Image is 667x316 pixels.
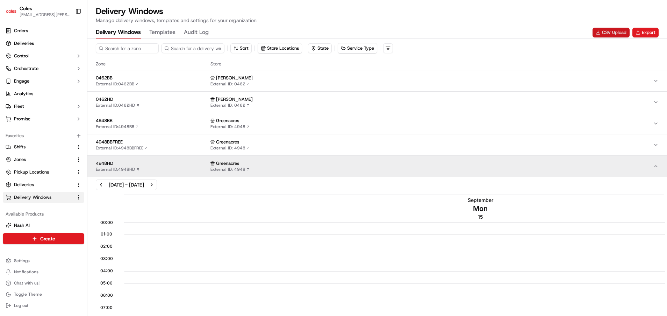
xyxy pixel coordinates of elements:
[210,124,250,129] a: External ID: 4948
[3,179,84,190] button: Deliveries
[3,130,84,141] div: Favorites
[100,244,113,249] span: 02:00
[87,134,667,155] button: 4948BBFREEExternal ID:4948BBFREE GreenacresExternal ID: 4948
[18,45,126,52] input: Got a question? Start typing here...
[3,88,84,99] a: Analytics
[87,70,667,91] button: 0462BBExternal ID:0462BB [PERSON_NAME]External ID: 0462
[632,28,659,37] button: Export
[96,6,257,17] h1: Delivery Windows
[40,235,55,242] span: Create
[14,53,29,59] span: Control
[109,181,144,188] div: [DATE] - [DATE]
[3,278,84,288] button: Chat with us!
[3,220,84,231] button: Nash AI
[6,156,73,163] a: Zones
[49,118,85,124] a: Powered byPylon
[3,301,84,310] button: Log out
[14,116,30,122] span: Promise
[14,144,26,150] span: Shifts
[87,113,667,134] button: 4948BBExternal ID:4948BB GreenacresExternal ID: 4948
[87,156,667,177] button: 4948HDExternal ID:4948HD GreenacresExternal ID: 4948
[7,102,13,108] div: 📗
[87,92,667,113] button: 0462HDExternal ID:0462HD [PERSON_NAME]External ID: 0462
[100,280,113,286] span: 05:00
[14,101,53,108] span: Knowledge Base
[7,7,21,21] img: Nash
[14,169,49,175] span: Pickup Locations
[3,154,84,165] button: Zones
[6,144,73,150] a: Shifts
[96,17,257,24] p: Manage delivery windows, templates and settings for your organization
[210,81,250,87] a: External ID: 0462
[3,209,84,220] div: Available Products
[6,194,73,201] a: Delivery Windows
[96,160,208,167] span: 4948HD
[14,292,42,297] span: Toggle Theme
[96,118,208,124] span: 4948BB
[96,96,208,103] span: 0462HD
[101,231,112,237] span: 01:00
[6,182,73,188] a: Deliveries
[66,101,112,108] span: API Documentation
[24,67,115,74] div: Start new chat
[20,5,32,12] button: Coles
[14,194,51,201] span: Delivery Windows
[3,289,84,299] button: Toggle Theme
[162,43,224,53] input: Search for a delivery window
[96,124,139,129] a: External ID:4948BB
[6,169,73,175] a: Pickup Locations
[6,222,81,229] a: Nash AI
[216,118,239,124] span: Greenacres
[100,220,113,225] span: 00:00
[593,28,630,37] a: CSV Upload
[338,43,377,53] button: Service Type
[100,256,113,261] span: 03:00
[14,258,30,264] span: Settings
[473,204,488,213] span: Mon
[468,197,493,204] span: September
[96,167,140,172] a: External ID:4948HD
[230,43,252,53] button: Sort
[96,27,141,38] button: Delivery Windows
[216,139,239,145] span: Greenacres
[14,103,24,110] span: Fleet
[14,182,34,188] span: Deliveries
[3,63,84,74] button: Orchestrate
[20,12,70,17] button: [EMAIL_ADDRESS][PERSON_NAME][PERSON_NAME][DOMAIN_NAME]
[3,233,84,244] button: Create
[216,75,253,81] span: [PERSON_NAME]
[96,139,208,145] span: 4948BBFREE
[96,75,208,81] span: 0462BB
[14,65,38,72] span: Orchestrate
[478,213,483,220] span: 15
[96,180,106,190] button: Previous week
[14,222,30,229] span: Nash AI
[3,25,84,36] a: Orders
[14,280,40,286] span: Chat with us!
[210,167,250,172] a: External ID: 4948
[3,113,84,125] button: Promise
[14,78,29,84] span: Engage
[3,50,84,62] button: Control
[149,27,175,38] button: Templates
[3,76,84,87] button: Engage
[100,268,113,274] span: 04:00
[210,103,250,108] a: External ID: 0462
[3,3,72,20] button: ColesColes[EMAIL_ADDRESS][PERSON_NAME][PERSON_NAME][DOMAIN_NAME]
[210,145,250,151] a: External ID: 4948
[7,67,20,79] img: 1736555255976-a54dd68f-1ca7-489b-9aae-adbdc363a1c4
[24,74,88,79] div: We're available if you need us!
[3,167,84,178] button: Pickup Locations
[210,61,659,67] span: Store
[14,156,26,163] span: Zones
[258,43,302,53] button: Store Locations
[184,27,209,38] button: Audit Log
[96,145,148,151] a: External ID:4948BBFREE
[14,269,38,275] span: Notifications
[100,293,113,298] span: 06:00
[3,141,84,153] button: Shifts
[14,91,33,97] span: Analytics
